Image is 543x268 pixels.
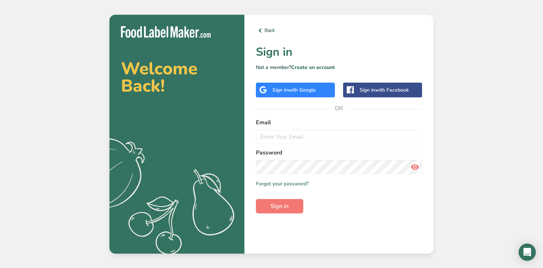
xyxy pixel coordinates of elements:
[256,43,422,61] h1: Sign in
[121,60,233,94] h2: Welcome Back!
[121,26,211,38] img: Food Label Maker
[519,244,536,261] div: Open Intercom Messenger
[256,26,422,35] a: Back
[360,86,409,94] div: Sign in
[256,130,422,144] input: Enter Your Email
[272,86,316,94] div: Sign in
[256,180,309,188] a: Forgot your password?
[256,199,303,213] button: Sign in
[271,202,289,211] span: Sign in
[256,64,422,71] p: Not a member?
[291,64,335,71] a: Create an account
[256,118,422,127] label: Email
[288,87,316,93] span: with Google
[375,87,409,93] span: with Facebook
[328,98,350,119] span: OR
[256,148,422,157] label: Password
